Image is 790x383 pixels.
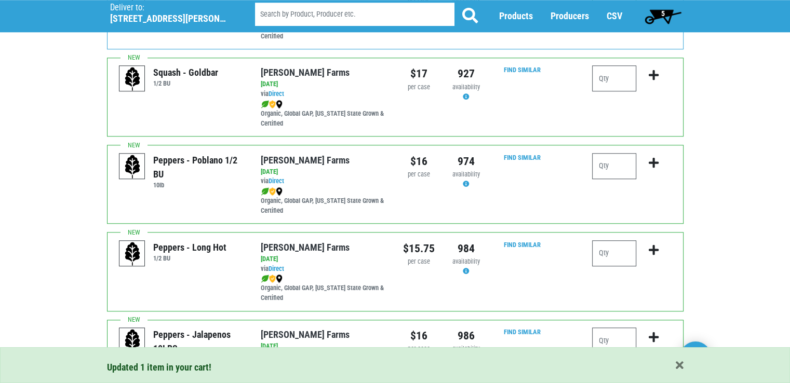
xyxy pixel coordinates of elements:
[403,327,435,344] div: $16
[261,186,387,216] div: Organic, Global GAP, [US_STATE] State Grown & Certified
[261,264,387,274] div: via
[504,241,541,249] a: Find Similar
[607,11,622,22] a: CSV
[592,153,636,179] input: Qty
[261,99,387,129] div: Organic, Global GAP, [US_STATE] State Grown & Certified
[269,100,276,108] img: safety-e55c860ca8c00a9c171001a62a92dabd.png
[403,65,435,82] div: $17
[551,11,589,22] a: Producers
[261,275,269,283] img: leaf-e5c59151409436ccce96b2ca1b28e03c.png
[153,327,245,355] div: Peppers - Jalapenos 10LBS
[261,176,387,186] div: via
[269,177,284,185] a: Direct
[153,240,226,254] div: Peppers - Long Hot
[153,181,245,189] h6: 10lb
[261,274,387,304] div: Organic, Global GAP, [US_STATE] State Grown & Certified
[403,83,435,92] div: per case
[403,344,435,354] div: per case
[269,265,284,272] a: Direct
[261,242,350,253] a: [PERSON_NAME] Farms
[261,100,269,108] img: leaf-e5c59151409436ccce96b2ca1b28e03c.png
[403,170,435,180] div: per case
[452,345,480,352] span: availability
[119,241,145,267] img: placeholder-variety-43d6402dacf2d531de610a020419775a.svg
[153,153,245,181] div: Peppers - Poblano 1/2 BU
[119,66,145,92] img: placeholder-variety-43d6402dacf2d531de610a020419775a.svg
[450,240,482,257] div: 984
[107,360,684,374] div: Updated 1 item in your cart!
[261,167,387,177] div: [DATE]
[261,67,350,78] a: [PERSON_NAME] Farms
[269,275,276,283] img: safety-e55c860ca8c00a9c171001a62a92dabd.png
[119,328,145,354] img: placeholder-variety-43d6402dacf2d531de610a020419775a.svg
[261,155,350,166] a: [PERSON_NAME] Farms
[261,254,387,264] div: [DATE]
[450,153,482,170] div: 974
[403,257,435,267] div: per case
[153,254,226,262] h6: 1/2 BU
[153,65,218,79] div: Squash - Goldbar
[276,187,283,196] img: map_marker-0e94453035b3232a4d21701695807de9.png
[452,170,480,178] span: availability
[592,240,636,266] input: Qty
[153,79,218,87] h6: 1/2 BU
[452,83,480,91] span: availability
[276,100,283,108] img: map_marker-0e94453035b3232a4d21701695807de9.png
[499,11,533,22] a: Products
[504,328,541,336] a: Find Similar
[592,65,636,91] input: Qty
[261,89,387,99] div: via
[119,154,145,180] img: placeholder-variety-43d6402dacf2d531de610a020419775a.svg
[450,327,482,344] div: 986
[504,154,541,161] a: Find Similar
[110,13,229,24] h5: [STREET_ADDRESS][PERSON_NAME]
[261,341,387,351] div: [DATE]
[269,90,284,98] a: Direct
[504,66,541,74] a: Find Similar
[640,6,686,26] a: 5
[661,9,665,18] span: 5
[452,257,480,265] span: availability
[110,3,229,13] p: Deliver to:
[592,327,636,353] input: Qty
[269,187,276,196] img: safety-e55c860ca8c00a9c171001a62a92dabd.png
[276,275,283,283] img: map_marker-0e94453035b3232a4d21701695807de9.png
[403,153,435,170] div: $16
[403,240,435,257] div: $15.75
[261,79,387,89] div: [DATE]
[261,329,350,340] a: [PERSON_NAME] Farms
[261,187,269,196] img: leaf-e5c59151409436ccce96b2ca1b28e03c.png
[450,65,482,82] div: 927
[255,3,454,26] input: Search by Product, Producer etc.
